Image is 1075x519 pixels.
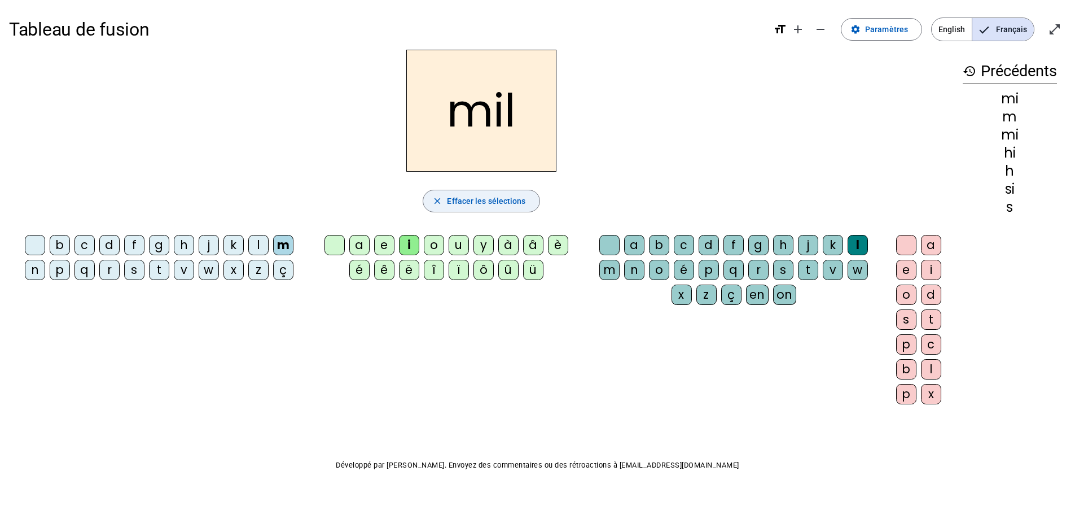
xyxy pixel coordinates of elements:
div: on [773,285,796,305]
div: u [449,235,469,255]
mat-icon: open_in_full [1048,23,1061,36]
div: c [74,235,95,255]
div: e [896,260,916,280]
div: c [921,334,941,355]
div: t [921,309,941,330]
span: Français [972,18,1034,41]
div: g [748,235,769,255]
div: w [848,260,868,280]
div: p [896,384,916,404]
div: h [773,235,793,255]
div: ï [449,260,469,280]
div: f [723,235,744,255]
div: p [699,260,719,280]
div: d [99,235,120,255]
button: Effacer les sélections [423,190,539,212]
div: ô [473,260,494,280]
div: p [50,260,70,280]
div: k [223,235,244,255]
div: j [798,235,818,255]
div: si [963,182,1057,196]
div: c [674,235,694,255]
h3: Précédents [963,59,1057,84]
mat-icon: format_size [773,23,787,36]
div: l [848,235,868,255]
div: v [823,260,843,280]
div: o [649,260,669,280]
div: à [498,235,519,255]
mat-icon: add [791,23,805,36]
div: mi [963,92,1057,106]
div: x [921,384,941,404]
div: k [823,235,843,255]
div: f [124,235,144,255]
div: ç [721,285,741,305]
div: û [498,260,519,280]
div: è [548,235,568,255]
div: r [748,260,769,280]
div: d [921,285,941,305]
mat-icon: history [963,64,976,78]
div: h [174,235,194,255]
div: e [374,235,394,255]
div: i [399,235,419,255]
div: n [624,260,644,280]
div: y [473,235,494,255]
div: b [896,359,916,380]
button: Diminuer la taille de la police [809,18,832,41]
div: o [896,285,916,305]
div: d [699,235,719,255]
div: ü [523,260,543,280]
div: m [599,260,620,280]
div: s [963,200,1057,214]
div: é [674,260,694,280]
div: hi [963,146,1057,160]
mat-icon: remove [814,23,827,36]
div: m [273,235,293,255]
div: x [223,260,244,280]
div: i [921,260,941,280]
div: z [248,260,269,280]
div: s [773,260,793,280]
span: English [932,18,972,41]
div: h [963,164,1057,178]
div: ç [273,260,293,280]
span: Paramètres [865,23,908,36]
div: r [99,260,120,280]
div: o [424,235,444,255]
mat-icon: settings [850,24,861,34]
div: t [149,260,169,280]
div: j [199,235,219,255]
div: l [248,235,269,255]
button: Augmenter la taille de la police [787,18,809,41]
div: a [921,235,941,255]
div: a [349,235,370,255]
div: b [50,235,70,255]
div: z [696,285,717,305]
mat-icon: close [432,196,442,206]
div: w [199,260,219,280]
mat-button-toggle-group: Language selection [931,18,1034,41]
div: mi [963,128,1057,142]
div: t [798,260,818,280]
div: m [963,110,1057,124]
div: l [921,359,941,380]
div: b [649,235,669,255]
div: g [149,235,169,255]
div: ë [399,260,419,280]
p: Développé par [PERSON_NAME]. Envoyez des commentaires ou des rétroactions à [EMAIL_ADDRESS][DOMAI... [9,459,1066,472]
div: q [74,260,95,280]
div: a [624,235,644,255]
div: ê [374,260,394,280]
span: Effacer les sélections [447,194,525,208]
div: p [896,334,916,355]
div: q [723,260,744,280]
div: x [672,285,692,305]
h2: mil [406,50,556,172]
h1: Tableau de fusion [9,11,764,47]
div: é [349,260,370,280]
div: â [523,235,543,255]
div: en [746,285,769,305]
div: s [124,260,144,280]
div: î [424,260,444,280]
